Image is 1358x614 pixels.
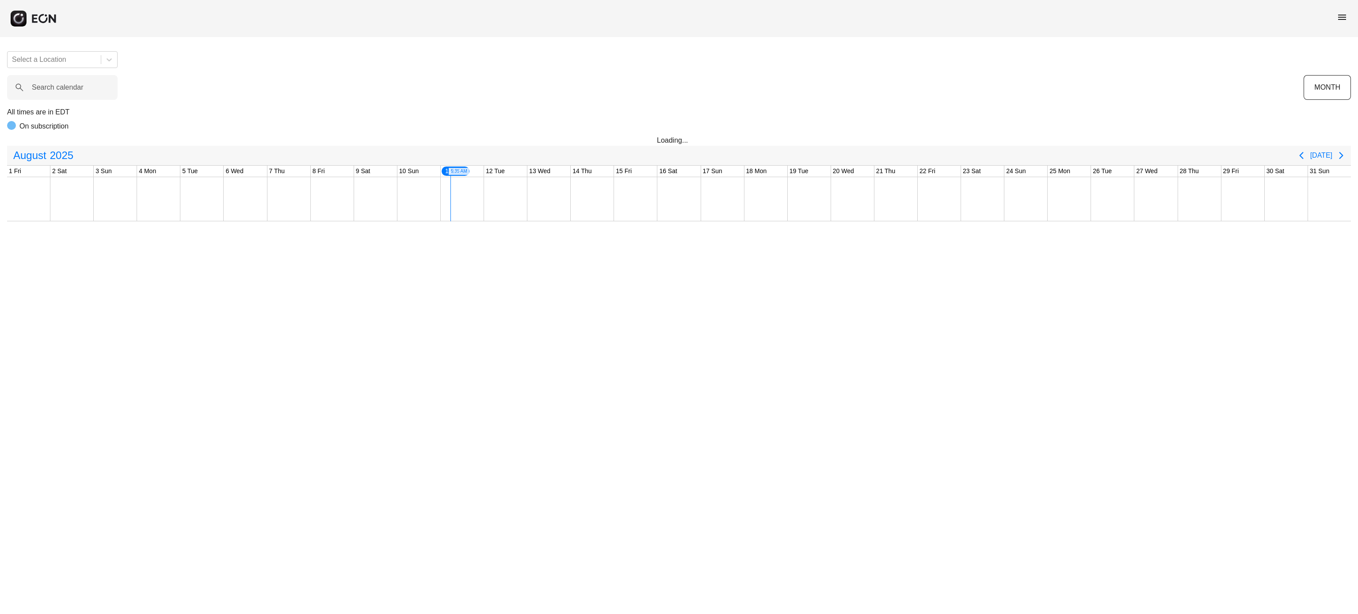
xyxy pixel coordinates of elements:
[354,166,372,177] div: 9 Sat
[180,166,199,177] div: 5 Tue
[1091,166,1114,177] div: 26 Tue
[571,166,593,177] div: 14 Thu
[788,166,810,177] div: 19 Tue
[1004,166,1027,177] div: 24 Sun
[874,166,897,177] div: 21 Thu
[1332,147,1350,164] button: Next page
[1293,147,1310,164] button: Previous page
[94,166,114,177] div: 3 Sun
[7,166,23,177] div: 1 Fri
[224,166,245,177] div: 6 Wed
[614,166,633,177] div: 15 Fri
[1221,166,1241,177] div: 29 Fri
[1048,166,1072,177] div: 25 Mon
[657,166,679,177] div: 16 Sat
[1308,166,1331,177] div: 31 Sun
[137,166,158,177] div: 4 Mon
[918,166,937,177] div: 22 Fri
[32,82,84,93] label: Search calendar
[1304,75,1351,100] button: MONTH
[831,166,856,177] div: 20 Wed
[1310,148,1332,163] button: [DATE]
[19,121,69,132] p: On subscription
[267,166,287,177] div: 7 Thu
[48,147,75,164] span: 2025
[441,166,470,177] div: 11 Mon
[311,166,327,177] div: 8 Fri
[484,166,507,177] div: 12 Tue
[1337,12,1347,23] span: menu
[744,166,769,177] div: 18 Mon
[701,166,724,177] div: 17 Sun
[1134,166,1159,177] div: 27 Wed
[1265,166,1286,177] div: 30 Sat
[397,166,420,177] div: 10 Sun
[8,147,79,164] button: August2025
[1178,166,1201,177] div: 28 Thu
[657,135,701,146] div: Loading...
[11,147,48,164] span: August
[7,107,1351,117] p: All times are in EDT
[527,166,552,177] div: 13 Wed
[961,166,982,177] div: 23 Sat
[50,166,69,177] div: 2 Sat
